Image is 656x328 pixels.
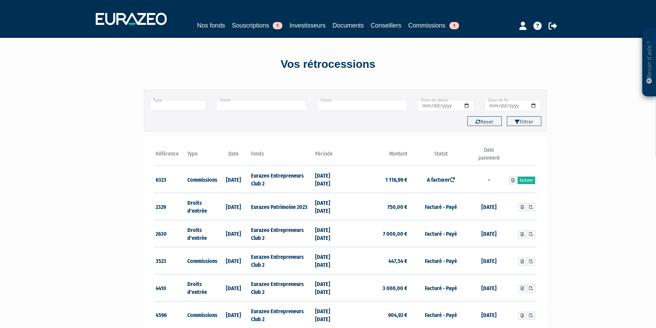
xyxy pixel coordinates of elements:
td: [DATE] [DATE] [313,247,345,274]
td: Facturé - Payé [409,247,473,274]
td: Eurazeo Entrepreneurs Club 2 [249,301,313,328]
th: Montant [345,146,409,166]
th: Date paiement [473,146,505,166]
td: Commissions [186,166,218,193]
td: [DATE] [DATE] [313,274,345,301]
a: Investisseurs [289,21,325,30]
td: Commissions [186,301,218,328]
td: Eurazeo Entrepreneurs Club 2 [249,247,313,274]
td: 3523 [154,247,186,274]
td: 1 116,99 € [345,166,409,193]
td: [DATE] [DATE] [313,193,345,220]
td: [DATE] [473,274,505,301]
td: Facturé - Payé [409,193,473,220]
th: Période [313,146,345,166]
td: 2630 [154,220,186,247]
p: Besoin d'aide ? [645,31,653,93]
td: A facturer [409,166,473,193]
td: [DATE] [473,220,505,247]
img: 1732889491-logotype_eurazeo_blanc_rvb.png [96,13,167,25]
td: Droits d'entrée [186,220,218,247]
td: [DATE] [218,301,250,328]
td: 750,00 € [345,193,409,220]
td: Commissions [186,247,218,274]
td: 2329 [154,193,186,220]
td: [DATE] [218,274,250,301]
th: Type [186,146,218,166]
button: Reset [467,116,502,126]
button: Filtrer [507,116,541,126]
td: 6323 [154,166,186,193]
td: 4410 [154,274,186,301]
td: Facturé - Payé [409,274,473,301]
td: [DATE] [218,193,250,220]
td: Eurazeo Entrepreneurs Club 2 [249,166,313,193]
td: [DATE] [473,301,505,328]
th: Fonds [249,146,313,166]
th: Statut [409,146,473,166]
td: [DATE] [473,193,505,220]
th: Date [218,146,250,166]
th: Référence [154,146,186,166]
td: Eurazeo Entrepreneurs Club 2 [249,220,313,247]
td: 447,54 € [345,247,409,274]
span: 1 [449,22,459,29]
td: 7 000,00 € [345,220,409,247]
td: 3 000,00 € [345,274,409,301]
a: Facturer [518,177,535,184]
td: 4596 [154,301,186,328]
td: [DATE] [DATE] [313,301,345,328]
a: Documents [333,21,364,30]
td: Eurazeo Patrimoine 2023 [249,193,313,220]
td: - [473,166,505,193]
a: Nos fonds [197,21,225,30]
td: [DATE] [218,166,250,193]
div: Vos rétrocessions [132,56,524,72]
td: [DATE] [DATE] [313,166,345,193]
td: Facturé - Payé [409,220,473,247]
td: [DATE] [473,247,505,274]
a: Conseillers [371,21,402,30]
a: Souscriptions1 [232,21,282,30]
a: Commissions1 [408,21,459,31]
td: Eurazeo Entrepreneurs Club 2 [249,274,313,301]
td: [DATE] [DATE] [313,220,345,247]
td: 904,92 € [345,301,409,328]
td: Droits d'entrée [186,274,218,301]
td: [DATE] [218,247,250,274]
td: Droits d'entrée [186,193,218,220]
td: [DATE] [218,220,250,247]
td: Facturé - Payé [409,301,473,328]
i: Ré-ouvert le 06/08/2025 [450,177,455,182]
span: 1 [273,22,282,29]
